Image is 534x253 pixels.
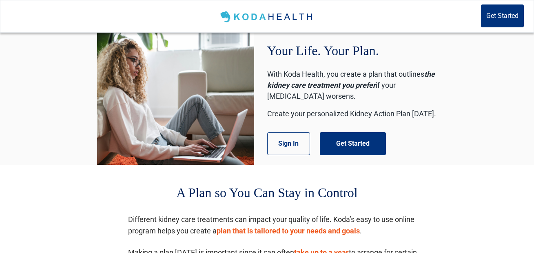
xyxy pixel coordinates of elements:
[267,70,435,89] label: the kidney care treatment you prefer
[217,226,360,235] label: plan that is tailored to your needs and goals
[113,214,437,247] li: Different kidney care treatments can impact your quality of life. Koda’s easy to use online progr...
[267,108,437,119] p: Create your personalized Kidney Action Plan [DATE].
[267,132,310,155] button: Sign In
[267,42,437,59] div: Your Life. Your Plan.
[97,184,437,201] div: A Plan so You Can Stay in Control
[320,132,386,155] button: Get Started
[481,4,524,27] button: Get Started
[219,10,315,23] img: Koda Health
[267,69,437,102] p: With Koda Health, you create a plan that outlines if your [MEDICAL_DATA] worsens.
